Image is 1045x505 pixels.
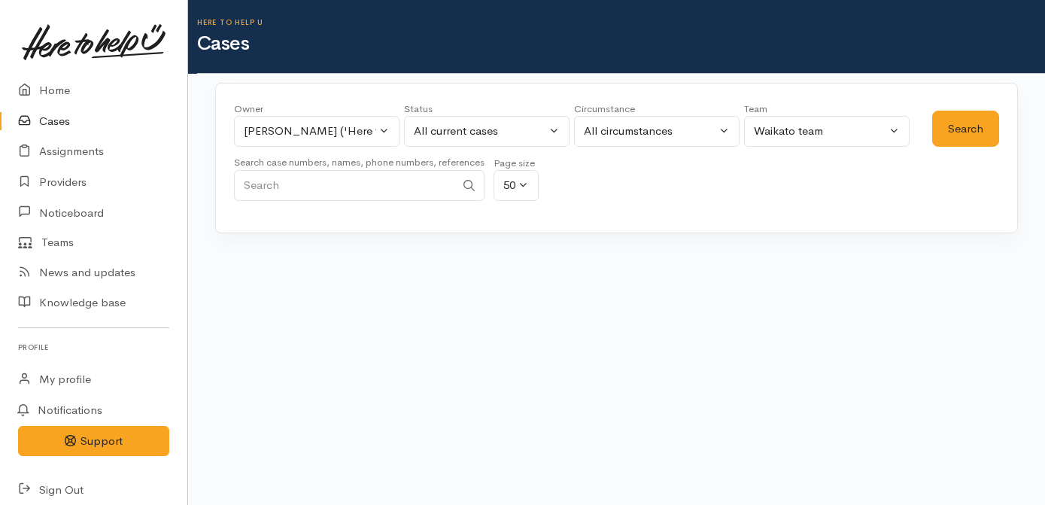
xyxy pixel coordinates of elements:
div: Owner [234,102,399,117]
div: Status [404,102,570,117]
h1: Cases [197,33,1045,55]
div: 50 [503,177,515,194]
button: Search [932,111,999,148]
small: Search case numbers, names, phone numbers, references [234,156,485,169]
button: Sarah Guinness ('Here to help u') [234,116,399,147]
button: Support [18,426,169,457]
button: 50 [494,170,539,201]
div: All current cases [414,123,546,140]
button: Waikato team [744,116,910,147]
button: All current cases [404,116,570,147]
div: Page size [494,156,539,171]
button: All circumstances [574,116,740,147]
div: Circumstance [574,102,740,117]
div: Team [744,102,910,117]
div: All circumstances [584,123,716,140]
input: Search [234,170,455,201]
h6: Profile [18,337,169,357]
div: Waikato team [754,123,886,140]
div: [PERSON_NAME] ('Here to help u') [244,123,376,140]
h6: Here to help u [197,18,1045,26]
